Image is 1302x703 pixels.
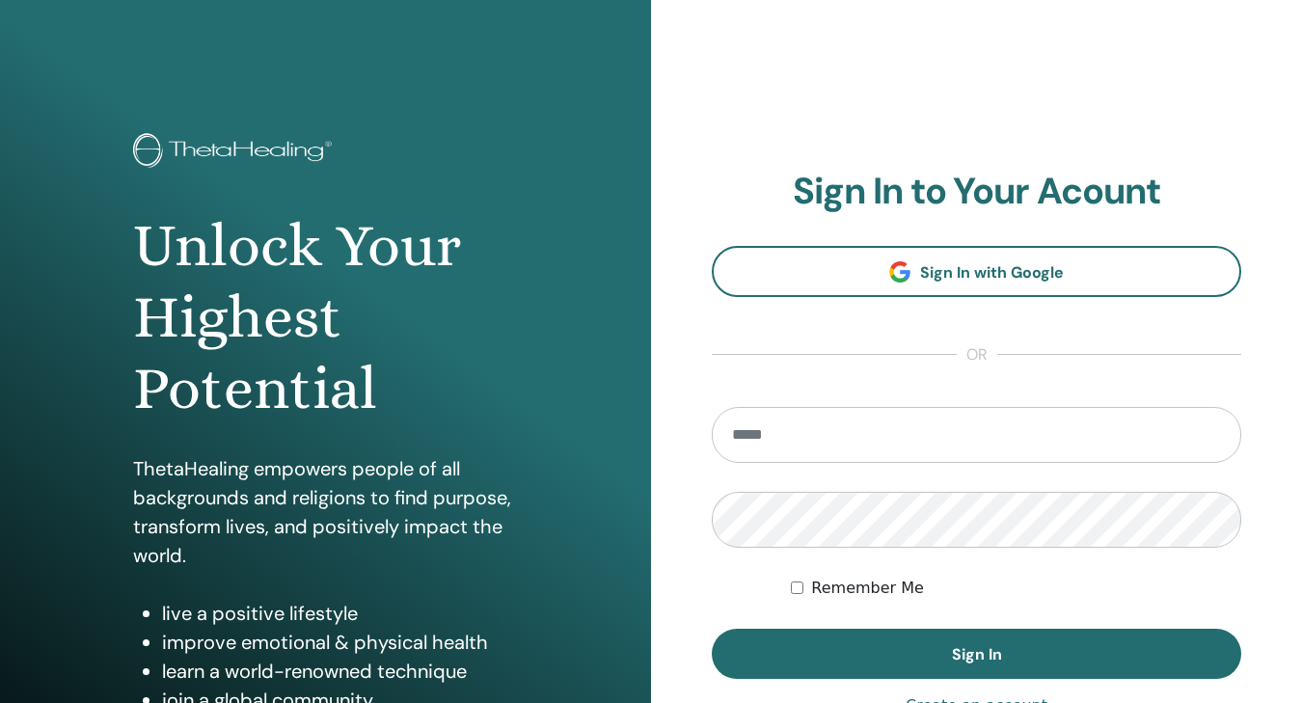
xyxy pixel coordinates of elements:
li: live a positive lifestyle [162,599,519,628]
p: ThetaHealing empowers people of all backgrounds and religions to find purpose, transform lives, a... [133,454,519,570]
h1: Unlock Your Highest Potential [133,210,519,425]
label: Remember Me [811,577,924,600]
div: Keep me authenticated indefinitely or until I manually logout [791,577,1241,600]
button: Sign In [712,629,1241,679]
span: Sign In [952,644,1002,664]
a: Sign In with Google [712,246,1241,297]
li: improve emotional & physical health [162,628,519,657]
span: Sign In with Google [920,262,1064,283]
span: or [957,343,997,366]
li: learn a world-renowned technique [162,657,519,686]
h2: Sign In to Your Acount [712,170,1241,214]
